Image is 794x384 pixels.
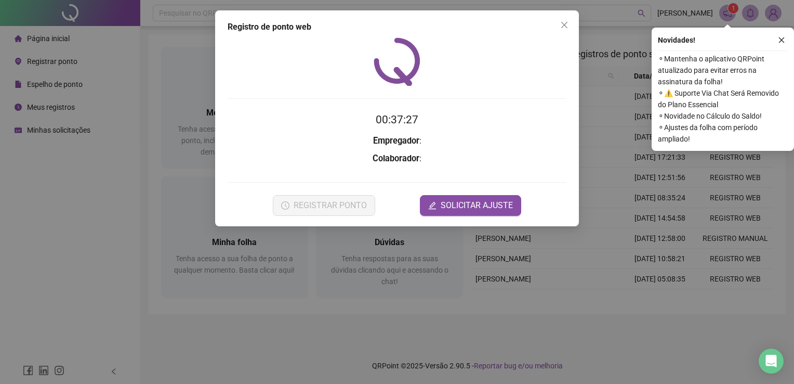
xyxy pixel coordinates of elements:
span: ⚬ Ajustes da folha com período ampliado! [658,122,788,145]
button: editSOLICITAR AJUSTE [420,195,521,216]
span: close [560,21,568,29]
img: QRPoint [374,37,420,86]
time: 00:37:27 [376,113,418,126]
span: ⚬ ⚠️ Suporte Via Chat Será Removido do Plano Essencial [658,87,788,110]
div: Registro de ponto web [228,21,566,33]
span: ⚬ Novidade no Cálculo do Saldo! [658,110,788,122]
span: close [778,36,785,44]
span: ⚬ Mantenha o aplicativo QRPoint atualizado para evitar erros na assinatura da folha! [658,53,788,87]
div: Open Intercom Messenger [759,349,784,374]
span: SOLICITAR AJUSTE [441,199,513,212]
button: REGISTRAR PONTO [273,195,375,216]
strong: Colaborador [373,153,419,163]
span: edit [428,201,436,210]
h3: : [228,134,566,148]
strong: Empregador [373,136,419,146]
h3: : [228,152,566,165]
span: Novidades ! [658,34,695,46]
button: Close [556,17,573,33]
